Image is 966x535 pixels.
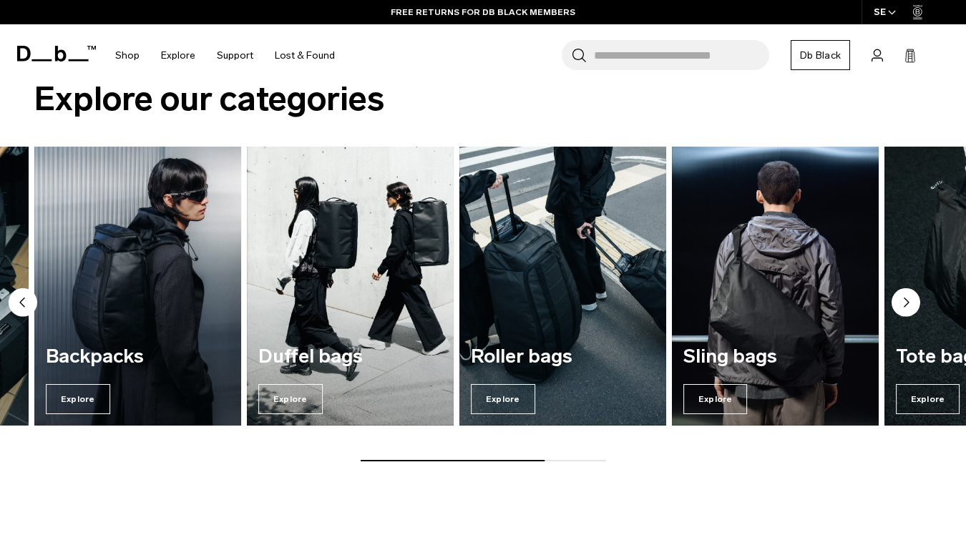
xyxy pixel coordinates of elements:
h3: Backpacks [46,346,230,368]
a: Backpacks Explore [34,147,241,426]
h3: Sling bags [683,346,867,368]
a: FREE RETURNS FOR DB BLACK MEMBERS [391,6,575,19]
a: Db Black [791,40,850,70]
h3: Duffel bags [258,346,442,368]
span: Explore [46,384,110,414]
a: Shop [115,30,140,81]
div: 3 / 7 [34,147,241,426]
button: Next slide [892,288,920,320]
div: 5 / 7 [459,147,666,426]
a: Explore [161,30,195,81]
span: Explore [258,384,323,414]
nav: Main Navigation [104,24,346,87]
h3: Roller bags [471,346,655,368]
span: Explore [896,384,960,414]
span: Explore [683,384,748,414]
button: Previous slide [9,288,37,320]
div: 4 / 7 [247,147,454,426]
h2: Explore our categories [34,74,932,124]
a: Roller bags Explore [459,147,666,426]
div: 6 / 7 [672,147,879,426]
a: Support [217,30,253,81]
a: Sling bags Explore [672,147,879,426]
a: Lost & Found [275,30,335,81]
span: Explore [471,384,535,414]
a: Duffel bags Explore [247,147,454,426]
